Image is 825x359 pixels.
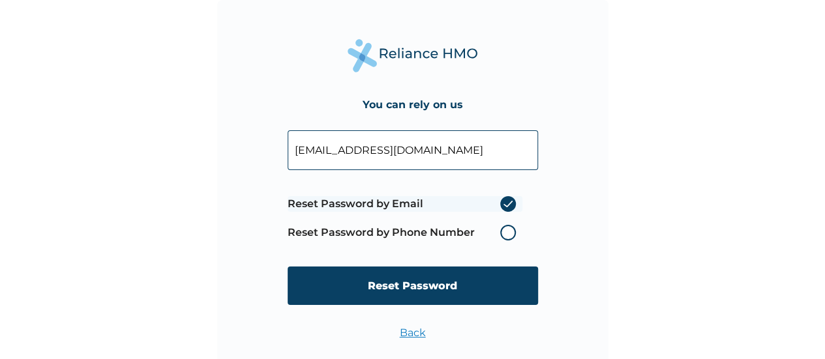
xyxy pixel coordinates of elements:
label: Reset Password by Email [288,196,522,212]
h4: You can rely on us [363,98,463,111]
a: Back [400,326,426,339]
span: Password reset method [288,190,522,247]
img: Reliance Health's Logo [348,39,478,72]
input: Your Enrollee ID or Email Address [288,130,538,170]
label: Reset Password by Phone Number [288,225,522,240]
input: Reset Password [288,266,538,305]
